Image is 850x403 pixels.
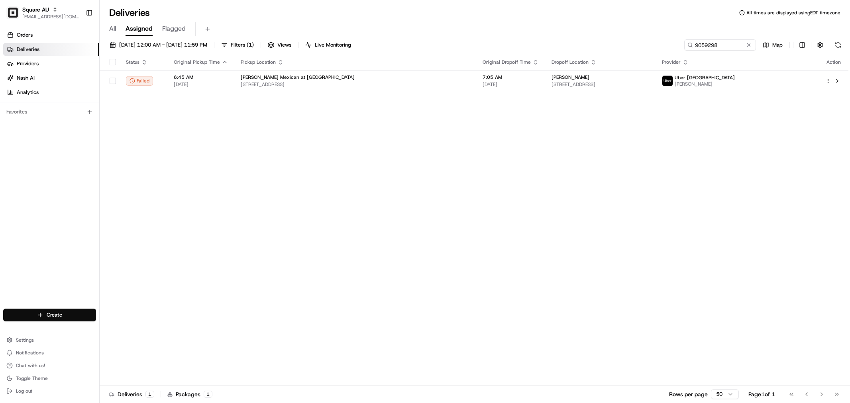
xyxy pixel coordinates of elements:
[277,41,291,49] span: Views
[759,39,786,51] button: Map
[3,86,99,99] a: Analytics
[174,74,228,80] span: 6:45 AM
[675,81,735,87] span: [PERSON_NAME]
[204,391,212,398] div: 1
[174,81,228,88] span: [DATE]
[483,81,539,88] span: [DATE]
[17,74,35,82] span: Nash AI
[264,39,295,51] button: Views
[17,89,39,96] span: Analytics
[483,59,531,65] span: Original Dropoff Time
[247,41,254,49] span: ( 1 )
[16,350,44,356] span: Notifications
[109,24,116,33] span: All
[16,362,45,369] span: Chat with us!
[3,3,82,22] button: Square AUSquare AU[EMAIL_ADDRESS][DOMAIN_NAME]
[218,39,257,51] button: Filters(1)
[162,24,186,33] span: Flagged
[662,76,673,86] img: uber-new-logo.jpeg
[174,59,220,65] span: Original Pickup Time
[16,388,32,394] span: Log out
[22,6,49,14] button: Square AU
[3,335,96,346] button: Settings
[3,385,96,397] button: Log out
[3,347,96,358] button: Notifications
[17,31,33,39] span: Orders
[675,74,735,81] span: Uber [GEOGRAPHIC_DATA]
[3,106,96,118] div: Favorites
[241,74,355,80] span: [PERSON_NAME] Mexican at [GEOGRAPHIC_DATA]
[684,39,756,51] input: Type to search
[16,375,48,381] span: Toggle Theme
[302,39,355,51] button: Live Monitoring
[669,390,708,398] p: Rows per page
[3,360,96,371] button: Chat with us!
[145,391,154,398] div: 1
[17,60,39,67] span: Providers
[552,59,589,65] span: Dropoff Location
[662,59,681,65] span: Provider
[126,24,153,33] span: Assigned
[772,41,783,49] span: Map
[241,81,470,88] span: [STREET_ADDRESS]
[126,59,139,65] span: Status
[231,41,254,49] span: Filters
[832,39,844,51] button: Refresh
[315,41,351,49] span: Live Monitoring
[552,81,649,88] span: [STREET_ADDRESS]
[3,373,96,384] button: Toggle Theme
[109,6,150,19] h1: Deliveries
[241,59,276,65] span: Pickup Location
[119,41,207,49] span: [DATE] 12:00 AM - [DATE] 11:59 PM
[3,29,99,41] a: Orders
[3,309,96,321] button: Create
[746,10,840,16] span: All times are displayed using EDT timezone
[167,390,212,398] div: Packages
[483,74,539,80] span: 7:05 AM
[748,390,775,398] div: Page 1 of 1
[552,74,589,80] span: [PERSON_NAME]
[3,43,99,56] a: Deliveries
[47,311,62,319] span: Create
[825,59,842,65] div: Action
[16,337,34,343] span: Settings
[17,46,39,53] span: Deliveries
[6,6,19,19] img: Square AU
[3,72,99,84] a: Nash AI
[126,76,153,86] button: Failed
[109,390,154,398] div: Deliveries
[3,57,99,70] a: Providers
[106,39,211,51] button: [DATE] 12:00 AM - [DATE] 11:59 PM
[22,14,79,20] button: [EMAIL_ADDRESS][DOMAIN_NAME]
